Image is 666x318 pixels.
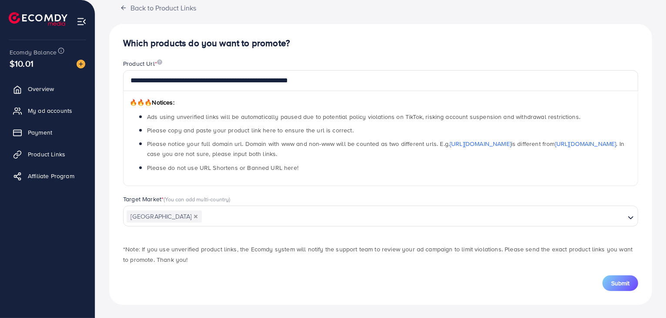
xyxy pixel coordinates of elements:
[10,48,57,57] span: Ecomdy Balance
[7,80,88,98] a: Overview
[123,59,162,68] label: Product Url
[28,128,52,137] span: Payment
[611,279,629,288] span: Submit
[9,12,67,26] img: logo
[147,139,624,158] span: Please notice your full domain url. Domain with www and non-www will be counted as two different ...
[147,163,298,172] span: Please do not use URL Shortens or Banned URL here!
[28,150,65,159] span: Product Links
[7,124,88,141] a: Payment
[7,102,88,119] a: My ad accounts
[164,195,230,203] span: (You can add multi-country)
[157,59,162,65] img: image
[147,126,354,135] span: Please copy and paste your product link here to ensure the url is correct.
[130,98,174,107] span: Notices:
[28,106,72,115] span: My ad accounts
[10,57,33,70] span: $10.01
[127,210,202,223] span: [GEOGRAPHIC_DATA]
[123,206,638,227] div: Search for option
[77,17,87,27] img: menu
[130,98,152,107] span: 🔥🔥🔥
[28,172,74,180] span: Affiliate Program
[555,139,616,148] a: [URL][DOMAIN_NAME]
[28,85,54,93] span: Overview
[77,60,85,68] img: image
[602,275,638,291] button: Submit
[123,38,638,49] h4: Which products do you want to promote?
[123,244,638,265] p: *Note: If you use unverified product links, the Ecomdy system will notify the support team to rev...
[7,167,88,185] a: Affiliate Program
[203,210,624,223] input: Search for option
[629,279,659,311] iframe: Chat
[450,139,511,148] a: [URL][DOMAIN_NAME]
[147,112,580,121] span: Ads using unverified links will be automatically paused due to potential policy violations on Tik...
[123,195,231,203] label: Target Market
[194,214,198,219] button: Deselect Pakistan
[7,145,88,163] a: Product Links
